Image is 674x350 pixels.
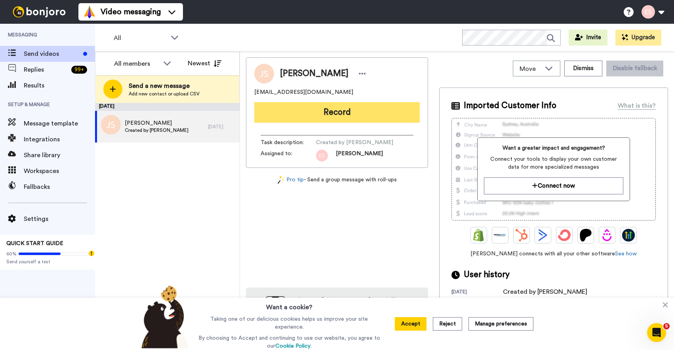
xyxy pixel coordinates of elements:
[261,139,316,146] span: Task description :
[275,343,310,349] a: Cookie Policy
[254,102,420,123] button: Record
[6,251,17,257] span: 60%
[254,64,274,84] img: Image of Jenn Sulewski
[101,115,121,135] img: js.png
[6,241,63,246] span: QUICK START GUIDE
[129,91,200,97] span: Add new contact or upload CSV
[618,101,656,110] div: What is this?
[24,182,95,192] span: Fallbacks
[647,323,666,342] iframe: Intercom live chat
[433,317,462,331] button: Reject
[606,61,663,76] button: Disable fallback
[663,323,670,329] span: 5
[71,66,87,74] div: 99 +
[24,214,95,224] span: Settings
[564,61,602,76] button: Dismiss
[24,49,80,59] span: Send videos
[484,177,623,194] button: Connect now
[24,65,68,74] span: Replies
[472,229,485,242] img: Shopify
[468,317,533,331] button: Manage preferences
[24,119,95,128] span: Message template
[95,103,240,111] div: [DATE]
[558,229,571,242] img: ConvertKit
[6,259,89,265] span: Send yourself a test
[515,229,528,242] img: Hubspot
[579,229,592,242] img: Patreon
[451,289,503,297] div: [DATE]
[622,229,635,242] img: GoHighLevel
[24,81,95,90] span: Results
[125,127,188,133] span: Created by [PERSON_NAME]
[464,100,556,112] span: Imported Customer Info
[101,6,161,17] span: Video messaging
[134,285,193,348] img: bear-with-cookie.png
[503,287,587,297] div: Created by [PERSON_NAME]
[280,68,348,80] span: [PERSON_NAME]
[129,81,200,91] span: Send a new message
[208,124,236,130] div: [DATE]
[601,229,613,242] img: Drip
[261,150,316,162] span: Assigned to:
[24,135,95,144] span: Integrations
[316,139,393,146] span: Created by [PERSON_NAME]
[494,229,506,242] img: Ontraport
[10,6,69,17] img: bj-logo-header-white.svg
[182,55,227,71] button: Newest
[83,6,96,18] img: vm-color.svg
[246,176,428,184] div: - Send a group message with roll-ups
[196,315,382,331] p: Taking one of our delicious cookies helps us improve your site experience.
[537,229,549,242] img: ActiveCampaign
[520,64,541,74] span: Move
[24,166,95,176] span: Workspaces
[125,119,188,127] span: [PERSON_NAME]
[464,269,510,281] span: User history
[114,33,167,43] span: All
[395,317,426,331] button: Accept
[336,150,383,162] span: [PERSON_NAME]
[569,30,607,46] button: Invite
[278,176,304,184] a: Pro tip
[196,334,382,350] p: By choosing to Accept and continuing to use our website, you agree to our .
[88,250,95,257] div: Tooltip anchor
[254,296,286,339] img: download
[484,144,623,152] span: Want a greater impact and engagement?
[254,88,353,96] span: [EMAIL_ADDRESS][DOMAIN_NAME]
[114,59,159,68] div: All members
[615,251,637,257] a: See how
[293,295,420,318] h4: Record from your phone! Try our app [DATE]
[266,298,312,312] h3: Want a cookie?
[24,150,95,160] span: Share library
[451,250,656,258] span: [PERSON_NAME] connects with all your other software
[484,155,623,171] span: Connect your tools to display your own customer data for more specialized messages
[615,30,661,46] button: Upgrade
[316,150,328,162] img: 99d46333-7e37-474d-9b1c-0ea629eb1775.png
[278,176,285,184] img: magic-wand.svg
